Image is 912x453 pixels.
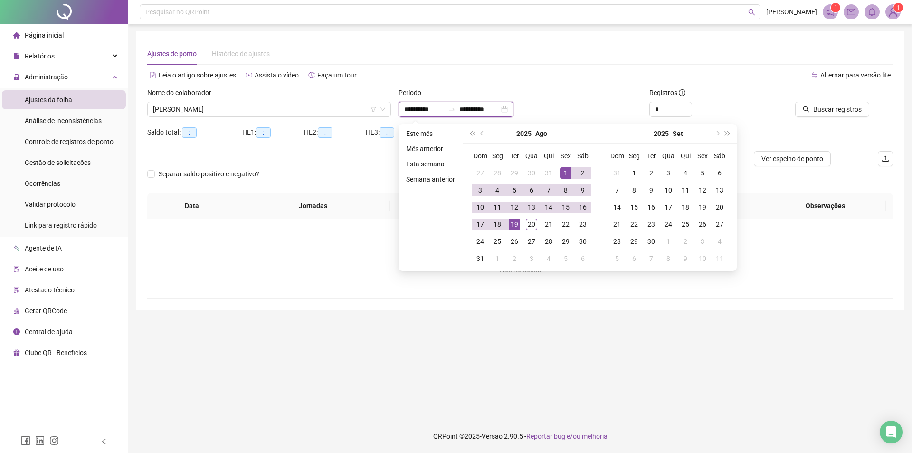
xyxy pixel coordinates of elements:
span: lock [13,74,20,80]
div: 1 [492,253,503,264]
span: Ajustes da folha [25,96,72,104]
span: Aceite de uso [25,265,64,273]
td: 2025-08-22 [557,216,574,233]
span: mail [847,8,855,16]
div: 7 [611,184,623,196]
div: 25 [680,219,691,230]
div: 22 [628,219,640,230]
button: Buscar registros [795,102,869,117]
td: 2025-08-29 [557,233,574,250]
span: Leia o artigo sobre ajustes [159,71,236,79]
span: Ver espelho de ponto [761,154,823,164]
td: 2025-09-26 [694,216,711,233]
span: Central de ajuda [25,328,73,336]
td: 2025-08-30 [574,233,591,250]
td: 2025-09-28 [608,233,626,250]
td: 2025-08-26 [506,233,523,250]
div: 28 [611,236,623,247]
span: 1 [834,4,837,11]
td: 2025-08-12 [506,199,523,216]
span: facebook [21,436,30,445]
div: 14 [611,202,623,213]
td: 2025-09-15 [626,199,643,216]
div: 10 [697,253,708,264]
span: Versão [482,433,503,440]
span: Administração [25,73,68,81]
span: down [380,106,386,112]
div: 14 [543,202,554,213]
div: HE 3: [366,127,427,138]
td: 2025-08-23 [574,216,591,233]
div: 18 [492,219,503,230]
td: 2025-08-04 [489,182,506,199]
td: 2025-08-20 [523,216,540,233]
td: 2025-09-13 [711,182,728,199]
div: 27 [714,219,725,230]
div: Open Intercom Messenger [880,421,902,443]
label: Nome do colaborador [147,87,218,98]
div: 2 [680,236,691,247]
td: 2025-10-04 [711,233,728,250]
span: swap [811,72,818,78]
span: solution [13,287,20,293]
div: 26 [697,219,708,230]
td: 2025-08-10 [472,199,489,216]
td: 2025-08-25 [489,233,506,250]
td: 2025-08-19 [506,216,523,233]
td: 2025-09-07 [608,182,626,199]
div: 8 [628,184,640,196]
div: 24 [663,219,674,230]
td: 2025-08-05 [506,182,523,199]
td: 2025-08-08 [557,182,574,199]
div: 2 [509,253,520,264]
li: Semana anterior [402,173,459,185]
div: 4 [543,253,554,264]
span: Gestão de solicitações [25,159,91,166]
td: 2025-10-07 [643,250,660,267]
td: 2025-08-21 [540,216,557,233]
div: 3 [663,167,674,179]
button: super-prev-year [467,124,477,143]
div: 1 [560,167,571,179]
td: 2025-10-06 [626,250,643,267]
td: 2025-10-11 [711,250,728,267]
th: Dom [608,147,626,164]
td: 2025-08-14 [540,199,557,216]
div: 28 [492,167,503,179]
td: 2025-08-31 [472,250,489,267]
span: bell [868,8,876,16]
div: 10 [475,202,486,213]
td: 2025-07-29 [506,164,523,182]
td: 2025-09-27 [711,216,728,233]
span: Agente de IA [25,244,62,252]
button: year panel [516,124,532,143]
div: 24 [475,236,486,247]
td: 2025-09-05 [694,164,711,182]
span: search [803,106,809,113]
th: Ter [643,147,660,164]
sup: 1 [831,3,840,12]
span: Controle de registros de ponto [25,138,114,145]
th: Sex [694,147,711,164]
div: 9 [577,184,589,196]
span: Relatórios [25,52,55,60]
td: 2025-09-30 [643,233,660,250]
span: filter [370,106,376,112]
span: notification [826,8,835,16]
div: 13 [526,202,537,213]
td: 2025-10-10 [694,250,711,267]
div: 12 [697,184,708,196]
td: 2025-08-16 [574,199,591,216]
button: prev-year [477,124,488,143]
td: 2025-08-17 [472,216,489,233]
span: --:-- [256,127,271,138]
div: 29 [560,236,571,247]
div: 16 [577,202,589,213]
th: Seg [489,147,506,164]
td: 2025-08-15 [557,199,574,216]
th: Qua [523,147,540,164]
div: 27 [475,167,486,179]
div: 19 [697,202,708,213]
div: 31 [475,253,486,264]
span: home [13,32,20,39]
